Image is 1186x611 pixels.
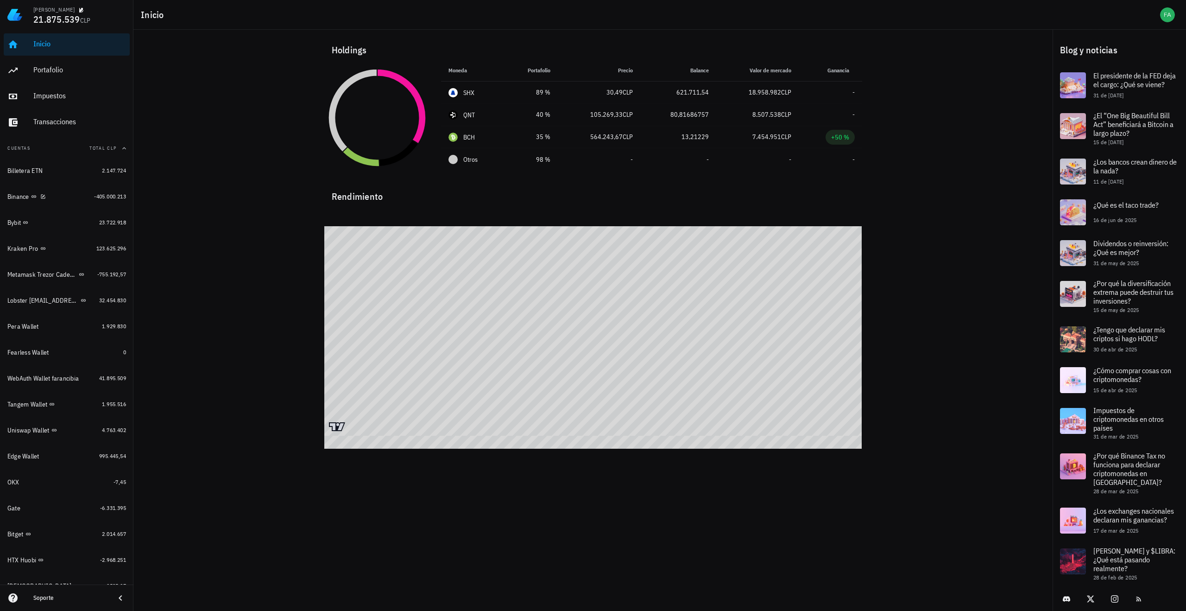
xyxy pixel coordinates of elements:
[33,39,126,48] div: Inicio
[1093,366,1171,384] span: ¿Cómo comprar cosas con criptomonedas?
[99,219,126,226] span: 23.722.918
[640,59,717,82] th: Balance
[1053,192,1186,233] a: ¿Qué es el taco trade? 16 de jun de 2025
[4,367,130,389] a: WebAuth Wallet farancibia 41.895.509
[1093,139,1124,146] span: 15 de [DATE]
[4,85,130,108] a: Impuestos
[781,133,791,141] span: CLP
[749,88,781,96] span: 18.958.982
[606,88,623,96] span: 30,49
[1093,71,1176,89] span: El presidente de la FED deja el cargo: ¿Qué se viene?
[4,315,130,337] a: Pera Wallet 1.929.830
[1093,506,1174,524] span: ¿Los exchanges nacionales declaran mis ganancias?
[7,7,22,22] img: LedgiFi
[648,110,709,120] div: 80,81686757
[7,323,39,331] div: Pera Wallet
[107,582,126,589] span: 2585,37
[1093,157,1177,175] span: ¿Los bancos crean dinero de la nada?
[7,167,43,175] div: Billetera ETN
[1093,92,1124,99] span: 31 de [DATE]
[781,88,791,96] span: CLP
[707,155,709,164] span: -
[1053,319,1186,360] a: ¿Tengo que declarar mis criptos si hago HODL? 30 de abr de 2025
[1053,401,1186,446] a: Impuestos de criptomonedas en otros países 31 de mar de 2025
[4,59,130,82] a: Portafolio
[1053,541,1186,586] a: [PERSON_NAME] y $LIBRA: ¿Qué está pasando realmente? 28 de feb de 2025
[7,297,79,305] div: Lobster [EMAIL_ADDRESS][DOMAIN_NAME]
[1093,527,1139,534] span: 17 de mar de 2025
[716,59,799,82] th: Valor de mercado
[99,375,126,382] span: 41.895.509
[33,13,80,25] span: 21.875.539
[33,65,126,74] div: Portafolio
[631,155,633,164] span: -
[102,426,126,433] span: 4.763.402
[324,35,862,65] div: Holdings
[100,556,126,563] span: -2.968.251
[4,445,130,467] a: Edge Wallet 995.445,54
[1053,65,1186,106] a: El presidente de la FED deja el cargo: ¿Qué se viene? 31 de [DATE]
[1093,488,1139,495] span: 28 de mar de 2025
[7,219,21,227] div: Bybit
[511,155,550,165] div: 98 %
[80,16,91,25] span: CLP
[827,67,855,74] span: Ganancia
[97,271,126,278] span: -755.192,57
[4,549,130,571] a: HTX Huobi -2.968.251
[590,133,623,141] span: 564.243,67
[33,91,126,100] div: Impuestos
[448,133,458,142] div: BCH-icon
[7,193,29,201] div: Binance
[102,167,126,174] span: 2.147.724
[4,471,130,493] a: OKX -7,45
[504,59,558,82] th: Portafolio
[141,7,168,22] h1: Inicio
[1093,433,1139,440] span: 31 de mar de 2025
[1093,279,1173,305] span: ¿Por qué la diversificación extrema puede destruir tus inversiones?
[511,88,550,97] div: 89 %
[1053,35,1186,65] div: Blog y noticias
[33,117,126,126] div: Transacciones
[102,323,126,330] span: 1.929.830
[4,575,130,597] a: [DEMOGRAPHIC_DATA] 2585,37
[1053,106,1186,151] a: ¿El “One Big Beautiful Bill Act” beneficiará a Bitcoin a largo plazo? 15 de [DATE]
[752,133,781,141] span: 7.454.951
[7,426,50,434] div: Uniswap Wallet
[852,110,855,119] span: -
[1093,387,1137,394] span: 15 de abr de 2025
[7,245,38,253] div: Kraken Pro
[1053,500,1186,541] a: ¿Los exchanges nacionales declaran mis ganancias? 17 de mar de 2025
[831,133,849,142] div: +50 %
[781,110,791,119] span: CLP
[4,289,130,312] a: Lobster [EMAIL_ADDRESS][DOMAIN_NAME] 32.454.830
[33,594,107,602] div: Soporte
[99,297,126,304] span: 32.454.830
[789,155,791,164] span: -
[4,33,130,56] a: Inicio
[4,211,130,234] a: Bybit 23.722.918
[4,137,130,159] button: CuentasTotal CLP
[448,88,458,97] div: SHX-icon
[852,88,855,96] span: -
[463,110,475,120] div: QNT
[94,193,126,200] span: -405.000.213
[1093,306,1139,313] span: 15 de may de 2025
[463,133,475,142] div: BCH
[123,349,126,356] span: 0
[1093,451,1165,487] span: ¿Por qué Binance Tax no funciona para declarar criptomonedas en [GEOGRAPHIC_DATA]?
[89,145,117,151] span: Total CLP
[852,155,855,164] span: -
[4,393,130,415] a: Tangem Wallet 1.955.516
[99,452,126,459] span: 995.445,54
[511,110,550,120] div: 40 %
[324,182,862,204] div: Rendimiento
[33,6,75,13] div: [PERSON_NAME]
[7,582,72,590] div: [DEMOGRAPHIC_DATA]
[102,530,126,537] span: 2.014.657
[7,530,24,538] div: Bitget
[4,263,130,286] a: Metamask Trezor Cadenas Ethereum, Binance SC, -755.192,57
[7,478,19,486] div: OKX
[1093,325,1165,343] span: ¿Tengo que declarar mis criptos si hago HODL?
[329,422,345,431] a: Charting by TradingView
[463,155,478,165] span: Otros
